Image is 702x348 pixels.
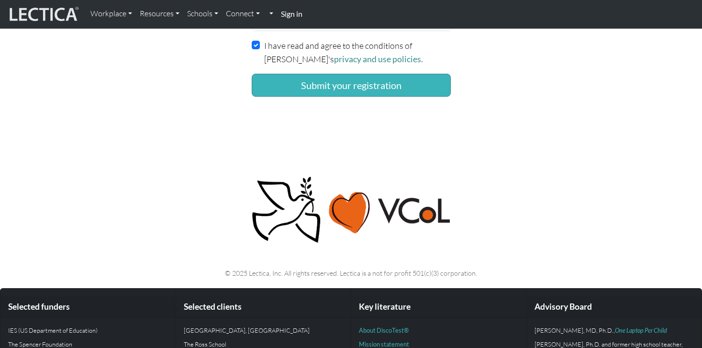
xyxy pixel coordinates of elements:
div: Selected clients [176,296,351,318]
p: [GEOGRAPHIC_DATA], [GEOGRAPHIC_DATA] [184,326,344,335]
p: © 2025 Lectica, Inc. All rights reserved. Lectica is a not for profit 501(c)(3) corporation. [41,268,661,279]
div: Advisory Board [527,296,702,318]
a: Sign in [277,4,306,24]
img: lecticalive [7,5,79,23]
a: privacy and use policies. [334,54,423,64]
strong: Sign in [281,9,302,18]
a: Resources [136,4,183,24]
div: Key literature [351,296,526,318]
img: Peace, love, VCoL [249,175,454,245]
a: Mission statement [359,340,409,348]
a: Workplace [87,4,136,24]
p: [PERSON_NAME], MD, Ph.D., [535,326,694,335]
a: Schools [183,4,222,24]
a: Connect [222,4,264,24]
label: I have read and agree to the conditions of [PERSON_NAME]'s [264,39,451,66]
a: One Laptop Per Child [615,326,667,334]
p: IES (US Department of Education) [8,326,168,335]
button: Submit your registration [252,74,451,97]
div: Selected funders [0,296,176,318]
a: About DiscoTest® [359,326,409,334]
